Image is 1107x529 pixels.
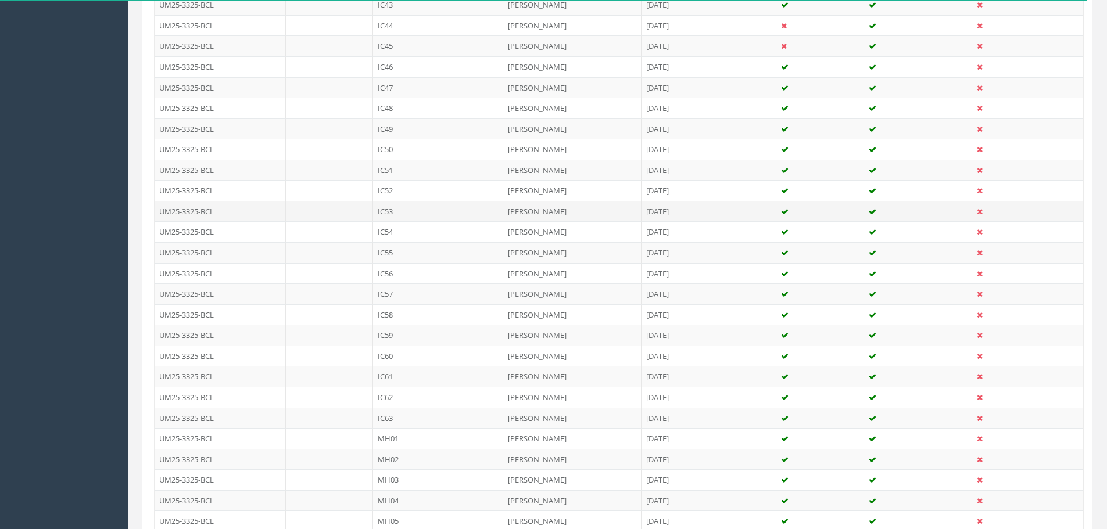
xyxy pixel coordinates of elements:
td: [DATE] [642,160,776,181]
td: IC45 [373,35,503,56]
td: UM25-3325-BCL [155,387,286,408]
td: [DATE] [642,283,776,304]
td: [PERSON_NAME] [503,408,642,429]
td: UM25-3325-BCL [155,98,286,118]
td: UM25-3325-BCL [155,325,286,346]
td: [DATE] [642,366,776,387]
td: UM25-3325-BCL [155,56,286,77]
td: [DATE] [642,180,776,201]
td: IC60 [373,346,503,366]
td: UM25-3325-BCL [155,366,286,387]
td: [DATE] [642,304,776,325]
td: UM25-3325-BCL [155,490,286,511]
td: UM25-3325-BCL [155,139,286,160]
td: UM25-3325-BCL [155,221,286,242]
td: IC47 [373,77,503,98]
td: [DATE] [642,201,776,222]
td: MH03 [373,469,503,490]
td: [DATE] [642,428,776,449]
td: [DATE] [642,35,776,56]
td: IC58 [373,304,503,325]
td: UM25-3325-BCL [155,469,286,490]
td: [PERSON_NAME] [503,139,642,160]
td: IC46 [373,56,503,77]
td: IC49 [373,118,503,139]
td: [PERSON_NAME] [503,160,642,181]
td: [PERSON_NAME] [503,242,642,263]
td: MH02 [373,449,503,470]
td: [PERSON_NAME] [503,221,642,242]
td: UM25-3325-BCL [155,180,286,201]
td: [PERSON_NAME] [503,201,642,222]
td: [DATE] [642,118,776,139]
td: IC55 [373,242,503,263]
td: [PERSON_NAME] [503,77,642,98]
td: [DATE] [642,242,776,263]
td: [PERSON_NAME] [503,15,642,36]
td: UM25-3325-BCL [155,35,286,56]
td: [DATE] [642,449,776,470]
td: IC50 [373,139,503,160]
td: MH04 [373,490,503,511]
td: [DATE] [642,15,776,36]
td: [DATE] [642,490,776,511]
td: [DATE] [642,469,776,490]
td: [DATE] [642,408,776,429]
td: UM25-3325-BCL [155,449,286,470]
td: [PERSON_NAME] [503,346,642,366]
td: [DATE] [642,77,776,98]
td: [PERSON_NAME] [503,469,642,490]
td: IC56 [373,263,503,284]
td: [DATE] [642,263,776,284]
td: IC52 [373,180,503,201]
td: UM25-3325-BCL [155,242,286,263]
td: [DATE] [642,325,776,346]
td: [DATE] [642,346,776,366]
td: [DATE] [642,387,776,408]
td: UM25-3325-BCL [155,283,286,304]
td: [DATE] [642,56,776,77]
td: IC57 [373,283,503,304]
td: IC59 [373,325,503,346]
td: UM25-3325-BCL [155,304,286,325]
td: [PERSON_NAME] [503,449,642,470]
td: UM25-3325-BCL [155,346,286,366]
td: [PERSON_NAME] [503,56,642,77]
td: IC53 [373,201,503,222]
td: IC62 [373,387,503,408]
td: [PERSON_NAME] [503,490,642,511]
td: UM25-3325-BCL [155,77,286,98]
td: [PERSON_NAME] [503,428,642,449]
td: IC61 [373,366,503,387]
td: [PERSON_NAME] [503,263,642,284]
td: IC44 [373,15,503,36]
td: MH01 [373,428,503,449]
td: UM25-3325-BCL [155,118,286,139]
td: UM25-3325-BCL [155,201,286,222]
td: [PERSON_NAME] [503,98,642,118]
td: [PERSON_NAME] [503,118,642,139]
td: [DATE] [642,139,776,160]
td: [PERSON_NAME] [503,366,642,387]
td: UM25-3325-BCL [155,408,286,429]
td: [PERSON_NAME] [503,35,642,56]
td: [PERSON_NAME] [503,325,642,346]
td: UM25-3325-BCL [155,428,286,449]
td: UM25-3325-BCL [155,263,286,284]
td: [PERSON_NAME] [503,387,642,408]
td: [PERSON_NAME] [503,283,642,304]
td: [DATE] [642,221,776,242]
td: IC51 [373,160,503,181]
td: IC48 [373,98,503,118]
td: [PERSON_NAME] [503,304,642,325]
td: UM25-3325-BCL [155,160,286,181]
td: [DATE] [642,98,776,118]
td: UM25-3325-BCL [155,15,286,36]
td: [PERSON_NAME] [503,180,642,201]
td: IC54 [373,221,503,242]
td: IC63 [373,408,503,429]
